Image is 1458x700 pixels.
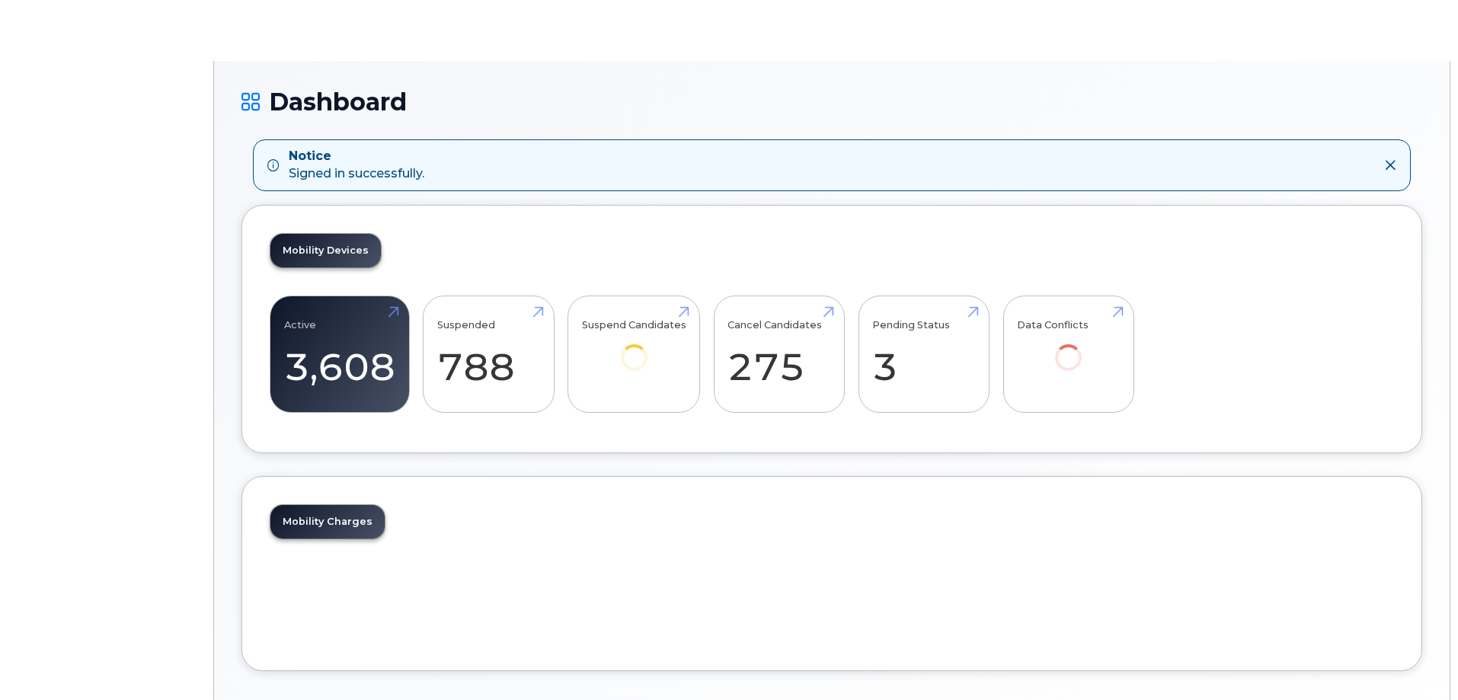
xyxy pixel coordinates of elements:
strong: Notice [289,148,424,165]
a: Mobility Devices [270,234,381,267]
a: Cancel Candidates 275 [727,304,830,404]
a: Pending Status 3 [872,304,975,404]
div: Signed in successfully. [289,148,424,183]
a: Mobility Charges [270,505,385,539]
a: Data Conflicts [1017,304,1120,392]
h1: Dashboard [241,88,1422,115]
a: Suspend Candidates [582,304,686,392]
a: Active 3,608 [284,304,395,404]
a: Suspended 788 [437,304,540,404]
